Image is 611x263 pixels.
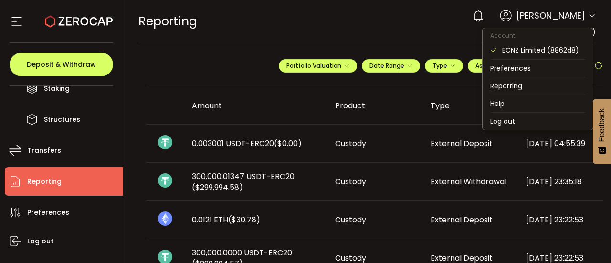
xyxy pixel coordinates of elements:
[327,100,423,111] div: Product
[432,62,455,70] span: Type
[431,138,493,149] span: External Deposit
[502,45,585,55] div: ECNZ Limited (8862d8)
[369,62,412,70] span: Date Range
[192,171,320,193] span: 300,000.01347 USDT-ERC20
[27,61,96,68] span: Deposit & Withdraw
[286,62,349,70] span: Portfolio Valuation
[158,211,172,226] img: eth_portfolio.svg
[27,175,62,189] span: Reporting
[192,138,302,149] span: 0.003001 USDT-ERC20
[423,100,518,111] div: Type
[483,95,593,112] li: Help
[593,99,611,164] button: Feedback - Show survey
[274,138,302,149] span: ($0.00)
[44,82,70,95] span: Staking
[184,100,327,111] div: Amount
[158,135,172,149] img: usdt_portfolio.svg
[516,9,585,22] span: [PERSON_NAME]
[563,217,611,263] iframe: Chat Widget
[483,60,593,77] li: Preferences
[483,113,593,130] li: Log out
[158,173,172,188] img: usdt_portfolio.svg
[468,59,508,73] button: Asset
[598,108,606,142] span: Feedback
[335,214,366,225] span: Custody
[27,144,61,158] span: Transfers
[335,176,366,187] span: Custody
[431,214,493,225] span: External Deposit
[192,182,243,193] span: ($299,994.58)
[335,138,366,149] span: Custody
[510,27,596,38] span: ECNZ Limited (8862d8)
[362,59,420,73] button: Date Range
[192,214,260,225] span: 0.0121 ETH
[228,214,260,225] span: ($30.78)
[27,234,53,248] span: Log out
[431,176,506,187] span: External Withdrawal
[10,53,113,76] button: Deposit & Withdraw
[44,113,80,126] span: Structures
[27,206,69,220] span: Preferences
[425,59,463,73] button: Type
[483,77,593,95] li: Reporting
[483,32,523,40] span: Account
[138,13,197,30] span: Reporting
[279,59,357,73] button: Portfolio Valuation
[475,62,493,70] span: Asset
